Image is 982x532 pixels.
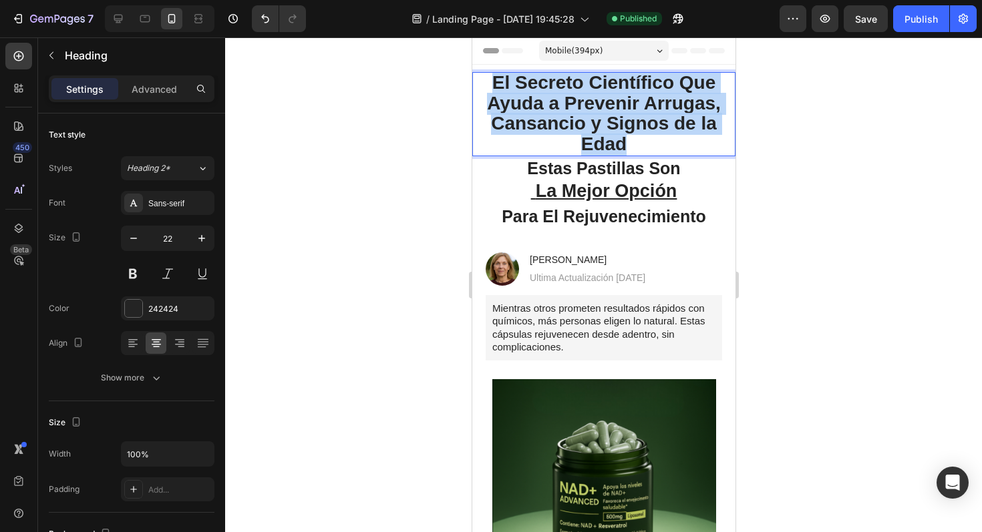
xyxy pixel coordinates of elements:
button: Heading 2* [121,156,214,180]
button: Save [844,5,888,32]
div: Add... [148,484,211,496]
div: Beta [10,244,32,255]
div: Width [49,448,71,460]
div: Color [49,302,69,314]
div: Publish [905,12,938,26]
div: Text style [49,129,86,141]
div: Padding [49,483,79,495]
div: Font [49,197,65,209]
span: Landing Page - [DATE] 19:45:28 [432,12,575,26]
div: Open Intercom Messenger [937,467,969,499]
p: 7 [88,11,94,27]
button: Show more [49,366,214,390]
span: Heading 2* [127,162,170,174]
div: Size [49,414,84,432]
div: Align [49,334,86,352]
button: 7 [5,5,100,32]
span: Published [620,13,657,25]
div: Undo/Redo [252,5,306,32]
iframe: Design area [472,37,735,532]
p: Settings [66,82,104,96]
p: Heading [65,47,209,63]
span: / [426,12,430,26]
div: Show more [101,371,163,384]
div: Sans-serif [148,198,211,210]
input: Auto [122,442,214,466]
div: 242424 [148,303,211,315]
button: Publish [893,5,949,32]
div: 450 [13,142,32,153]
span: Save [855,13,877,25]
div: Size [49,229,84,247]
p: Advanced [132,82,177,96]
div: Styles [49,162,72,174]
